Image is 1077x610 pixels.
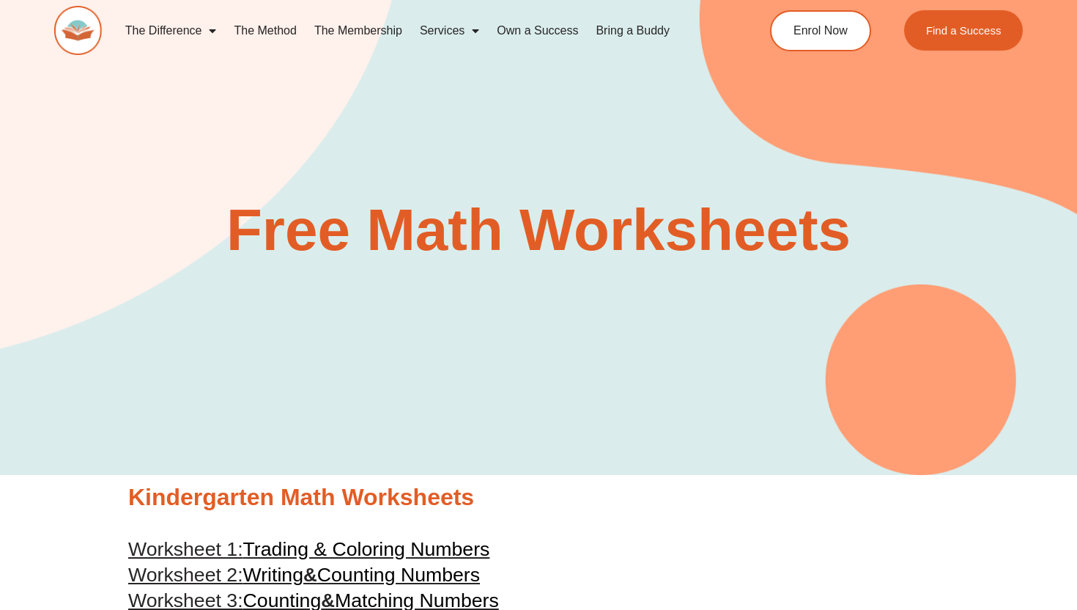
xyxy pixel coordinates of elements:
span: Enrol Now [793,25,848,37]
a: Find a Success [904,10,1024,51]
a: Enrol Now [770,10,871,51]
a: The Difference [116,14,226,48]
a: Worksheet 2:Writing&Counting Numbers [128,564,480,586]
nav: Menu [116,14,715,48]
span: Trading & Coloring Numbers [243,538,490,560]
a: Worksheet 1:Trading & Coloring Numbers [128,538,489,560]
h2: Free Math Worksheets [121,201,956,260]
a: Own a Success [488,14,587,48]
iframe: Chat Widget [826,444,1077,610]
span: Worksheet 2: [128,564,243,586]
h2: Kindergarten Math Worksheets [128,482,949,513]
a: Bring a Buddy [587,14,678,48]
a: The Method [225,14,305,48]
span: Writing [243,564,303,586]
span: Counting Numbers [317,564,480,586]
a: The Membership [306,14,411,48]
a: Services [411,14,488,48]
span: Worksheet 1: [128,538,243,560]
span: Find a Success [926,25,1002,36]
